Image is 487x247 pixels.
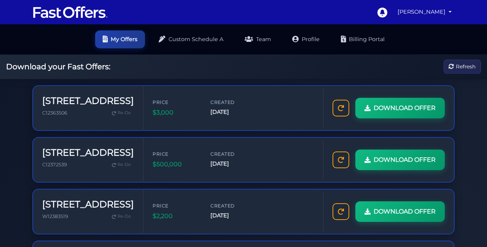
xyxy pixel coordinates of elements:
[374,103,436,113] span: DOWNLOAD OFFER
[285,30,327,48] a: Profile
[109,212,134,222] a: Re-Do
[42,214,68,219] span: W12383519
[6,62,110,71] h2: Download your Fast Offers:
[153,108,198,118] span: $3,000
[153,159,198,169] span: $500,000
[210,150,256,158] span: Created
[109,108,134,118] a: Re-Do
[153,202,198,209] span: Price
[355,201,445,222] a: DOWNLOAD OFFER
[153,150,198,158] span: Price
[118,213,131,220] span: Re-Do
[42,147,134,158] h3: [STREET_ADDRESS]
[210,159,256,168] span: [DATE]
[42,199,134,210] h3: [STREET_ADDRESS]
[210,108,256,116] span: [DATE]
[374,207,436,217] span: DOWNLOAD OFFER
[210,99,256,106] span: Created
[42,110,67,116] span: C12363506
[153,211,198,221] span: $2,200
[42,96,134,107] h3: [STREET_ADDRESS]
[333,30,392,48] a: Billing Portal
[153,99,198,106] span: Price
[118,161,131,168] span: Re-Do
[42,162,67,167] span: C12372539
[355,98,445,118] a: DOWNLOAD OFFER
[109,160,134,170] a: Re-Do
[456,62,476,71] span: Refresh
[118,110,131,116] span: Re-Do
[210,202,256,209] span: Created
[444,60,481,74] button: Refresh
[151,30,231,48] a: Custom Schedule A
[395,5,455,19] a: [PERSON_NAME]
[237,30,279,48] a: Team
[95,30,145,48] a: My Offers
[355,150,445,170] a: DOWNLOAD OFFER
[374,155,436,165] span: DOWNLOAD OFFER
[210,211,256,220] span: [DATE]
